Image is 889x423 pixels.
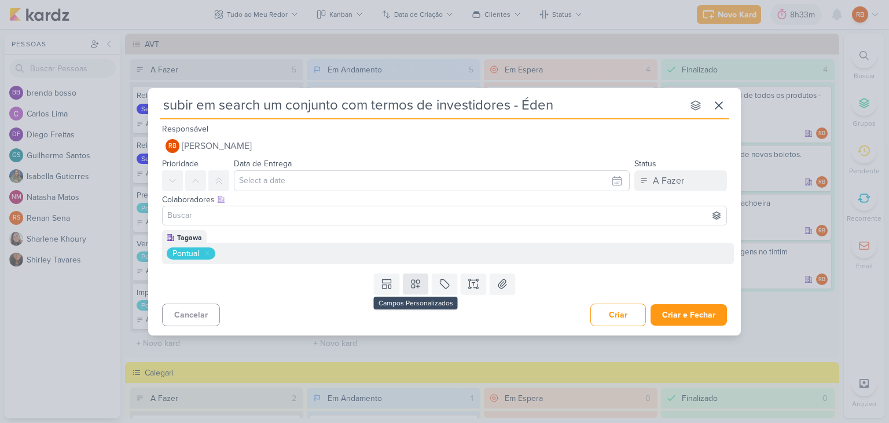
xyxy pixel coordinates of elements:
label: Status [634,159,656,169]
div: Campos Personalizados [374,297,458,309]
div: Rogerio Bispo [166,139,179,153]
div: Tagawa [177,232,202,243]
button: RB [PERSON_NAME] [162,136,727,156]
div: A Fazer [653,174,684,188]
label: Data de Entrega [234,159,292,169]
span: [PERSON_NAME] [182,139,252,153]
div: Pontual [172,247,199,260]
button: Cancelar [162,304,220,326]
button: Criar [590,304,646,326]
input: Select a date [234,170,630,191]
button: Criar e Fechar [651,304,727,326]
input: Buscar [165,209,724,223]
div: Colaboradores [162,194,727,206]
button: A Fazer [634,170,727,191]
input: Kard Sem Título [160,95,683,116]
label: Prioridade [162,159,199,169]
label: Responsável [162,124,208,134]
p: RB [168,143,177,149]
